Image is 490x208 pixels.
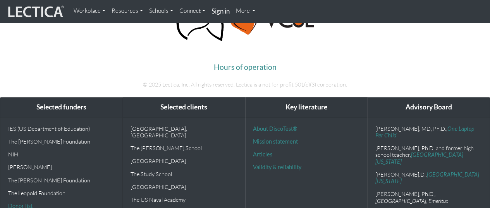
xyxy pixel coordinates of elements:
div: Selected funders [0,97,122,117]
a: Mission statement [253,138,298,145]
p: [PERSON_NAME], Ph.D. [375,191,482,204]
p: [GEOGRAPHIC_DATA], [GEOGRAPHIC_DATA] [131,125,237,139]
p: The [PERSON_NAME] Foundation [8,177,115,184]
p: The Study School [131,171,237,177]
p: [PERSON_NAME].D., [375,171,482,185]
p: [PERSON_NAME] [8,164,115,170]
div: Key literature [245,97,367,117]
img: lecticalive [6,4,64,19]
a: Articles [253,151,272,158]
a: [GEOGRAPHIC_DATA][US_STATE] [375,171,479,184]
a: Hours of operation [214,62,277,71]
p: IES (US Department of Education) [8,125,115,132]
a: Validity & reliability [253,164,301,170]
p: The [PERSON_NAME] School [131,145,237,151]
p: © 2025 Lectica, Inc. All rights reserved. Lectica is a not for profit 501(c)(3) corporation. [30,80,460,89]
a: Sign in [208,3,233,20]
a: Resources [108,3,146,19]
a: More [233,3,259,19]
p: The US Naval Academy [131,196,237,203]
p: [PERSON_NAME], Ph.D. and former high school teacher, [375,145,482,165]
p: [GEOGRAPHIC_DATA] [131,158,237,164]
p: The Leopold Foundation [8,190,115,196]
a: Connect [176,3,208,19]
p: [PERSON_NAME], MD, Ph.D., [375,125,482,139]
a: One Laptop Per Child [375,125,474,139]
p: NIH [8,151,115,158]
em: , [GEOGRAPHIC_DATA], Emeritus [375,191,448,204]
strong: Sign in [211,7,230,15]
a: Workplace [70,3,108,19]
div: Selected clients [123,97,245,117]
a: [GEOGRAPHIC_DATA][US_STATE] [375,151,463,165]
p: The [PERSON_NAME] Foundation [8,138,115,145]
p: [GEOGRAPHIC_DATA] [131,184,237,190]
a: Schools [146,3,176,19]
div: Advisory Board [368,97,490,117]
a: About DiscoTest® [253,125,297,132]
